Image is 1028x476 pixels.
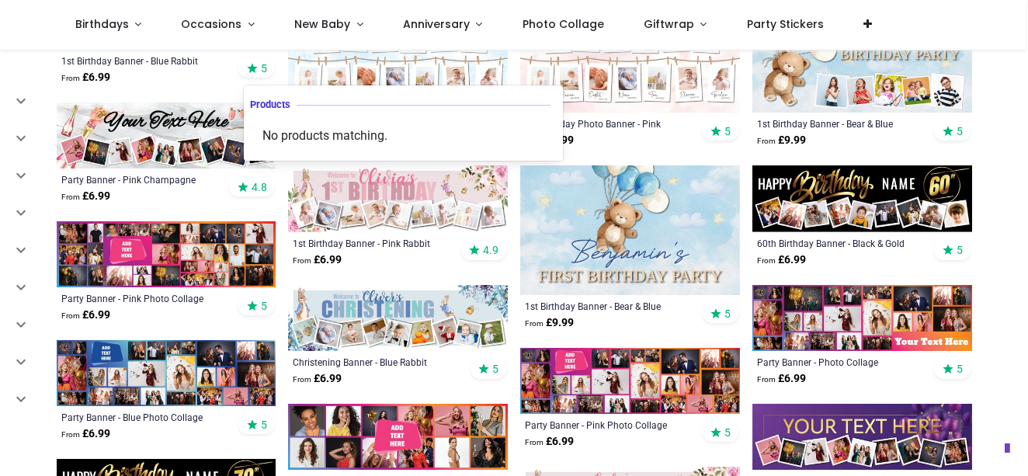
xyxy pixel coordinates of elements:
a: Party Banner - Blue Photo Collage [61,411,230,423]
span: Photo Collage [523,16,604,32]
img: Personalised 1st Birthday Backdrop Banner - Bear & Blue Balloons - Add Text [520,165,740,294]
img: Personalised Party Banner - Pink Photo Collage - Add Text & 30 Photo Upload [57,221,276,287]
strong: £ 6.99 [293,252,342,268]
span: From [293,256,311,265]
strong: £ 6.99 [61,70,110,85]
strong: £ 9.99 [525,315,574,331]
img: Personalised Happy 60th Birthday Banner - Black & Gold - Custom Name & 9 Photo Upload [752,165,972,231]
span: From [757,375,776,384]
img: Personalised Happy Birthday Banner - Purple - 9 Photo Upload [752,404,972,470]
img: Personalised Party Banner - Pink Champagne - 9 Photo Upload & Custom Text [57,102,276,169]
strong: £ 9.99 [757,133,806,148]
span: 4.9 [483,243,498,257]
span: Products [250,99,297,111]
span: New Baby [294,16,350,32]
span: 5 [261,61,267,75]
span: From [757,256,776,265]
span: From [293,375,311,384]
a: Christening Banner - Blue Rabbit Welcome [293,356,461,368]
span: 5 [957,124,963,138]
a: 1st Birthday Banner - Blue Rabbit [61,54,230,67]
strong: £ 6.99 [525,434,574,450]
span: From [525,319,544,328]
span: From [61,311,80,320]
strong: £ 6.99 [61,426,110,442]
span: 5 [957,362,963,376]
a: 60th Birthday Banner - Black & Gold [757,237,926,249]
div: No products matching. [250,117,557,155]
strong: £ 6.99 [61,307,110,323]
a: Party Banner - Pink Photo Collage [525,419,693,431]
span: 5 [724,307,731,321]
span: From [757,137,776,145]
a: 1st Birthday Photo Banner - Pink [525,117,693,130]
span: 5 [724,124,731,138]
span: Giftwrap [644,16,694,32]
a: 1st Birthday Banner - Pink Rabbit [293,237,461,249]
a: Party Banner - Pink Champagne [61,173,230,186]
img: Personalised Christening Banner - Blue Rabbit Welcome - Custom Name & 9 Photo Upload [288,285,508,351]
span: From [61,193,80,201]
img: Personalised Party Banner - Blue Photo Collage - Custom Text & 25 Photo upload [57,340,276,406]
span: 4.8 [252,180,267,194]
img: Personalised Party Banner - Pink Photo Collage - Custom Text & 25 Photo Upload [520,348,740,414]
span: 5 [261,299,267,313]
img: Personalised Party Banner - Photo Collage - 23 Photo Upload [752,285,972,351]
a: Party Banner - Pink Photo Collage [61,292,230,304]
span: Party Stickers [747,16,824,32]
span: From [525,438,544,446]
span: From [61,430,80,439]
span: Anniversary [403,16,470,32]
img: Personalised Party Banner - Custom Text Photo Collage - 12 Photo Upload [288,404,508,470]
img: Personalised Happy 1st Birthday Banner - Pink Rabbit - Custom Name & 9 Photo Upload [288,165,508,231]
a: 1st Birthday Banner - Bear & Blue Balloons [757,117,926,130]
strong: £ 6.99 [757,371,806,387]
span: 5 [957,243,963,257]
strong: £ 6.99 [293,371,342,387]
span: From [61,74,80,82]
strong: £ 6.99 [757,252,806,268]
span: Occasions [181,16,241,32]
span: 5 [492,362,498,376]
a: Party Banner - Photo Collage [757,356,926,368]
a: 1st Birthday Banner - Bear & Blue Balloons [525,300,693,312]
span: 5 [724,426,731,440]
span: Birthdays [75,16,129,32]
strong: £ 6.99 [61,189,110,204]
span: 5 [261,418,267,432]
